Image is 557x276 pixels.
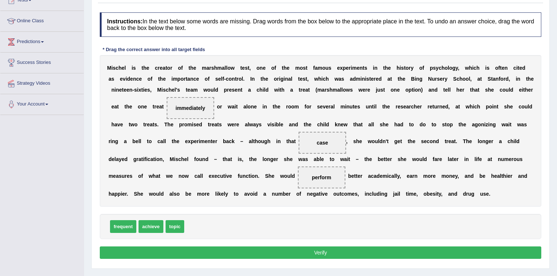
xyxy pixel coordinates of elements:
b: n [190,76,193,82]
b: t [186,76,187,82]
b: s [215,76,218,82]
b: t [186,87,187,93]
b: e [287,65,289,71]
b: w [203,87,207,93]
b: s [147,87,150,93]
b: p [177,76,181,82]
b: l [291,76,292,82]
b: c [323,76,326,82]
b: t [306,65,307,71]
b: n [360,65,363,71]
b: M [107,65,111,71]
b: t [390,76,392,82]
b: o [167,65,170,71]
b: t [240,65,242,71]
b: h [318,76,322,82]
b: t [299,87,300,93]
b: i [516,65,518,71]
b: y [436,65,439,71]
b: e [235,87,238,93]
b: t [158,76,160,82]
b: u [325,65,329,71]
b: a [338,76,341,82]
b: , [509,76,510,82]
b: t [280,87,281,93]
b: r [170,65,172,71]
b: a [109,76,111,82]
b: h [469,65,472,71]
b: t [308,87,310,93]
b: w [314,76,318,82]
b: r [277,76,279,82]
b: a [493,76,496,82]
h4: In the text below some words are missing. Drag words from the box below to the appropriate place ... [100,12,541,37]
b: n [238,87,241,93]
b: r [183,76,185,82]
b: , [249,65,251,71]
b: c [193,76,196,82]
b: s [486,65,489,71]
b: h [397,65,400,71]
b: n [285,76,288,82]
b: i [485,65,487,71]
b: u [432,76,435,82]
b: e [160,65,163,71]
b: i [365,76,366,82]
b: f [313,65,315,71]
b: s [433,65,436,71]
b: o [300,65,303,71]
b: a [290,87,293,93]
b: a [305,87,308,93]
b: f [181,65,183,71]
b: i [516,76,517,82]
b: s [211,65,214,71]
b: e [300,76,303,82]
b: f [274,65,276,71]
b: m [173,76,177,82]
b: l [213,87,215,93]
b: v [123,76,126,82]
b: d [353,76,356,82]
b: e [196,76,199,82]
b: - [224,76,226,82]
b: x [139,87,141,93]
b: o [178,65,181,71]
b: r [435,76,437,82]
b: g [419,76,423,82]
b: d [265,87,269,93]
b: S [488,76,491,82]
b: a [206,65,209,71]
b: Instructions: [107,18,143,24]
b: c [474,65,477,71]
b: e [242,65,245,71]
b: a [288,76,291,82]
b: y [411,65,414,71]
b: h [259,87,263,93]
b: t [526,76,528,82]
b: i [279,76,280,82]
b: ' [176,87,177,93]
b: o [148,76,151,82]
b: i [137,87,139,93]
b: e [357,65,360,71]
b: n [362,76,365,82]
b: n [252,76,255,82]
b: o [239,76,242,82]
b: s [303,65,306,71]
b: s [245,65,248,71]
b: m [295,65,300,71]
b: i [472,65,474,71]
b: t [122,87,124,93]
b: t [480,76,482,82]
button: Verify [100,246,541,259]
b: l [225,65,226,71]
b: , [470,76,472,82]
b: f [208,76,210,82]
b: e [187,87,190,93]
b: e [376,76,379,82]
b: m [217,65,221,71]
b: i [162,87,163,93]
b: c [155,65,158,71]
b: r [409,65,410,71]
b: e [144,87,147,93]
